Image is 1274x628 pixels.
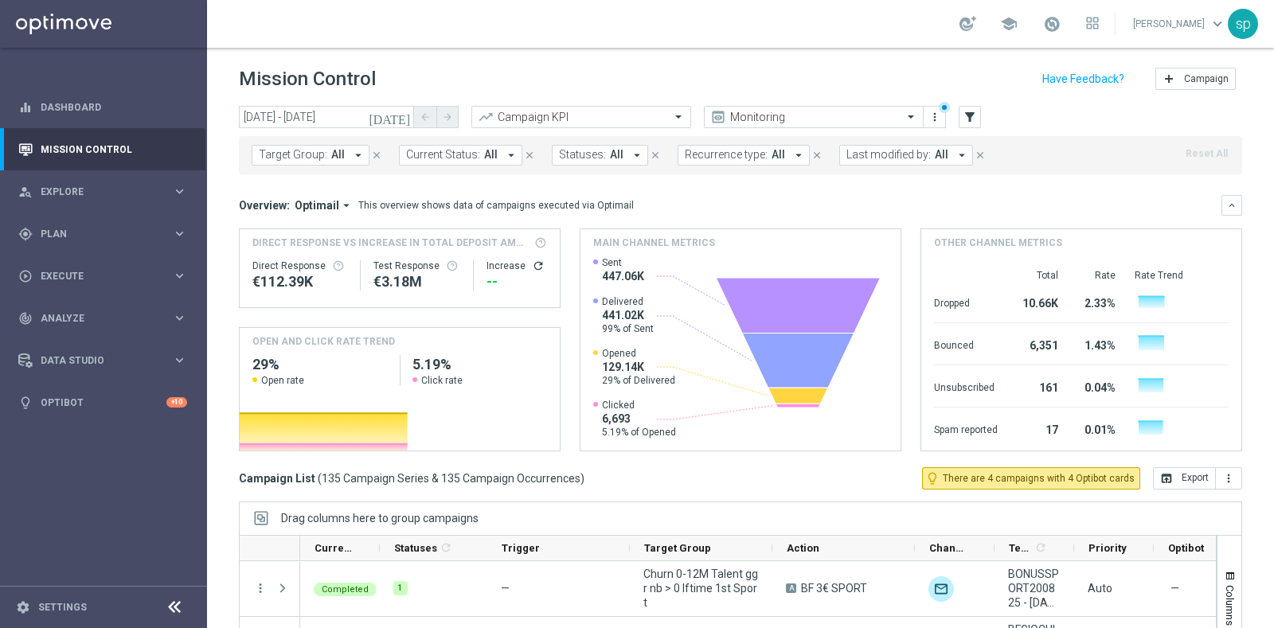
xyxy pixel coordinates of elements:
[1222,472,1235,485] i: more_vert
[1008,567,1061,610] span: BONUSSPORT200825 - 2025-08-20
[1034,541,1047,554] i: refresh
[1088,582,1112,595] span: Auto
[973,146,987,164] button: close
[602,360,675,374] span: 129.14K
[1160,472,1173,485] i: open_in_browser
[373,259,461,272] div: Test Response
[18,185,188,198] button: person_search Explore keyboard_arrow_right
[252,355,387,374] h2: 29%
[1135,269,1229,282] div: Rate Trend
[593,236,715,250] h4: Main channel metrics
[253,581,268,595] button: more_vert
[318,471,322,486] span: (
[975,150,986,161] i: close
[440,541,452,554] i: refresh
[399,145,522,166] button: Current Status: All arrow_drop_down
[18,270,188,283] button: play_circle_outline Execute keyboard_arrow_right
[1221,195,1242,216] button: keyboard_arrow_down
[351,148,365,162] i: arrow_drop_down
[259,148,327,162] span: Target Group:
[18,227,172,241] div: Plan
[501,582,510,595] span: —
[484,148,498,162] span: All
[602,308,654,322] span: 441.02K
[643,567,759,610] span: Churn 0-12M Talent ggr nb > 0 lftime 1st Sport
[239,68,376,91] h1: Mission Control
[442,111,453,123] i: arrow_forward
[935,148,948,162] span: All
[772,148,785,162] span: All
[602,322,654,335] span: 99% of Sent
[18,312,188,325] button: track_changes Analyze keyboard_arrow_right
[252,334,395,349] h4: OPEN AND CLICK RATE TREND
[436,106,459,128] button: arrow_forward
[420,111,431,123] i: arrow_back
[846,148,931,162] span: Last modified by:
[18,228,188,240] button: gps_fixed Plan keyboard_arrow_right
[934,415,998,441] div: Spam reported
[18,101,188,114] button: equalizer Dashboard
[18,353,172,368] div: Data Studio
[393,581,408,595] div: 1
[552,145,648,166] button: Statuses: All arrow_drop_down
[239,106,414,128] input: Select date range
[358,198,634,213] div: This overview shows data of campaigns executed via Optimail
[502,542,540,554] span: Trigger
[1088,542,1127,554] span: Priority
[18,354,188,367] button: Data Studio keyboard_arrow_right
[811,150,823,161] i: close
[18,128,187,170] div: Mission Control
[239,471,584,486] h3: Campaign List
[172,226,187,241] i: keyboard_arrow_right
[373,272,461,291] div: €3,175,507
[1077,415,1116,441] div: 0.01%
[927,107,943,127] button: more_vert
[1017,415,1058,441] div: 17
[1017,269,1058,282] div: Total
[710,109,726,125] i: preview
[366,106,414,130] button: [DATE]
[315,542,353,554] span: Current Status
[406,148,480,162] span: Current Status:
[955,148,969,162] i: arrow_drop_down
[487,259,547,272] div: Increase
[41,381,166,423] a: Optibot
[18,396,33,410] i: lightbulb
[928,576,954,602] div: Optimail
[18,269,172,283] div: Execute
[650,150,661,161] i: close
[18,100,33,115] i: equalizer
[644,542,711,554] span: Target Group
[18,185,33,199] i: person_search
[791,148,806,162] i: arrow_drop_down
[239,198,290,213] h3: Overview:
[929,542,967,554] span: Channel
[295,198,339,213] span: Optimail
[281,512,479,525] div: Row Groups
[1153,471,1242,484] multiple-options-button: Export to CSV
[1184,73,1229,84] span: Campaign
[412,355,547,374] h2: 5.19%
[1009,542,1032,554] span: Templates
[322,471,580,486] span: 135 Campaign Series & 135 Campaign Occurrences
[787,542,819,554] span: Action
[934,373,998,399] div: Unsubscribed
[963,110,977,124] i: filter_alt
[471,106,691,128] ng-select: Campaign KPI
[18,143,188,156] button: Mission Control
[810,146,824,164] button: close
[524,150,535,161] i: close
[928,111,941,123] i: more_vert
[922,467,1140,490] button: lightbulb_outline There are 4 campaigns with 4 Optibot cards
[172,310,187,326] i: keyboard_arrow_right
[322,584,369,595] span: Completed
[252,259,347,272] div: Direct Response
[1209,15,1226,33] span: keyboard_arrow_down
[339,198,354,213] i: arrow_drop_down
[959,106,981,128] button: filter_alt
[1017,289,1058,314] div: 10.66K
